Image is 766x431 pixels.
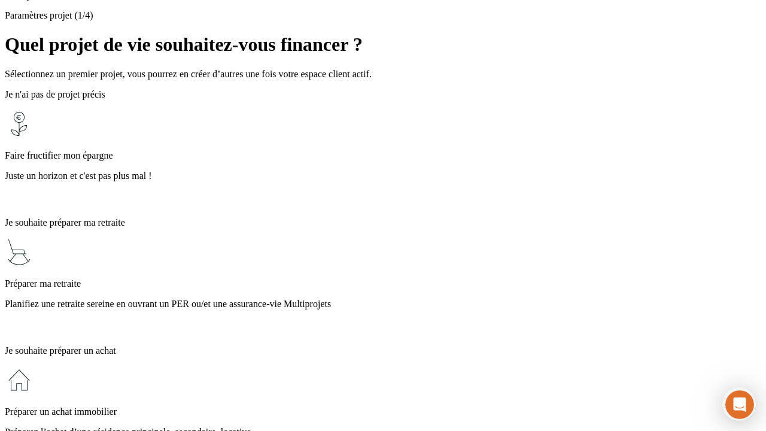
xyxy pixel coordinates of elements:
p: Préparer un achat immobilier [5,406,761,417]
p: Paramètres projet (1/4) [5,10,761,21]
h1: Quel projet de vie souhaitez-vous financer ? [5,34,761,56]
p: Juste un horizon et c'est pas plus mal ! [5,171,761,181]
iframe: Intercom live chat [725,390,754,419]
p: Préparer ma retraite [5,278,761,289]
p: Je souhaite préparer un achat [5,345,761,356]
p: Faire fructifier mon épargne [5,150,761,161]
p: Planifiez une retraite sereine en ouvrant un PER ou/et une assurance-vie Multiprojets [5,299,761,309]
p: Je n'ai pas de projet précis [5,89,761,100]
iframe: Intercom live chat discovery launcher [722,387,756,421]
p: Je souhaite préparer ma retraite [5,217,761,228]
span: Sélectionnez un premier projet, vous pourrez en créer d’autres une fois votre espace client actif. [5,69,372,79]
